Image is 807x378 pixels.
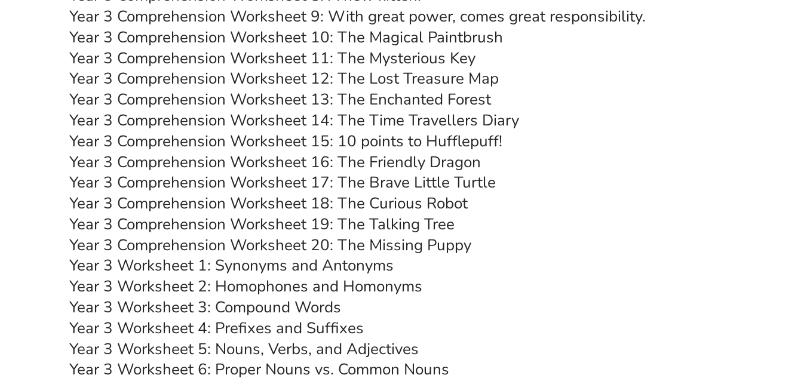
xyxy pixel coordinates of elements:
[69,255,394,276] a: Year 3 Worksheet 1: Synonyms and Antonyms
[69,89,491,110] a: Year 3 Comprehension Worksheet 13: The Enchanted Forest
[69,152,481,173] a: Year 3 Comprehension Worksheet 16: The Friendly Dragon
[69,27,503,48] a: Year 3 Comprehension Worksheet 10: The Magical Paintbrush
[69,235,471,256] a: Year 3 Comprehension Worksheet 20: The Missing Puppy
[747,321,807,378] iframe: Chat Widget
[69,339,419,359] a: Year 3 Worksheet 5: Nouns, Verbs, and Adjectives
[69,193,468,214] a: Year 3 Comprehension Worksheet 18: The Curious Robot
[69,318,364,339] a: Year 3 Worksheet 4: Prefixes and Suffixes
[69,6,646,27] a: Year 3 Comprehension Worksheet 9: With great power, comes great responsibility.
[69,131,502,152] a: Year 3 Comprehension Worksheet 15: 10 points to Hufflepuff!
[69,276,422,297] a: Year 3 Worksheet 2: Homophones and Homonyms
[69,214,455,235] a: Year 3 Comprehension Worksheet 19: The Talking Tree
[69,48,475,69] a: Year 3 Comprehension Worksheet 11: The Mysterious Key
[69,68,499,89] a: Year 3 Comprehension Worksheet 12: The Lost Treasure Map
[69,110,519,131] a: Year 3 Comprehension Worksheet 14: The Time Travellers Diary
[69,297,341,318] a: Year 3 Worksheet 3: Compound Words
[69,172,496,193] a: Year 3 Comprehension Worksheet 17: The Brave Little Turtle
